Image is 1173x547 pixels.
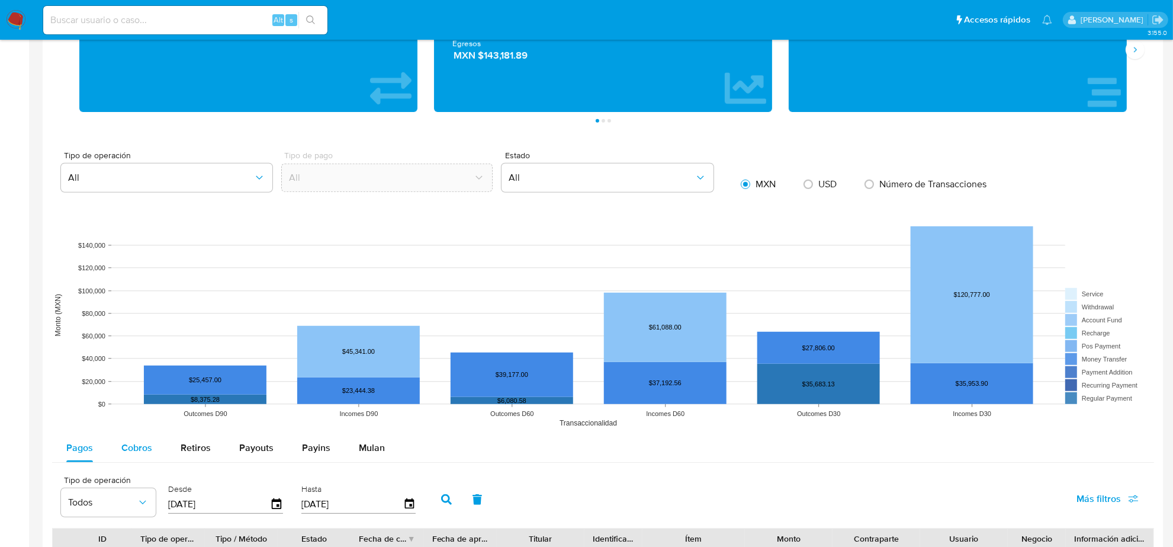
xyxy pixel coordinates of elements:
[1148,28,1167,37] span: 3.155.0
[1042,15,1052,25] a: Notificaciones
[964,14,1030,26] span: Accesos rápidos
[1152,14,1164,26] a: Salir
[290,14,293,25] span: s
[1081,14,1148,25] p: cesar.gonzalez@mercadolibre.com.mx
[274,14,283,25] span: Alt
[43,12,327,28] input: Buscar usuario o caso...
[298,12,323,28] button: search-icon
